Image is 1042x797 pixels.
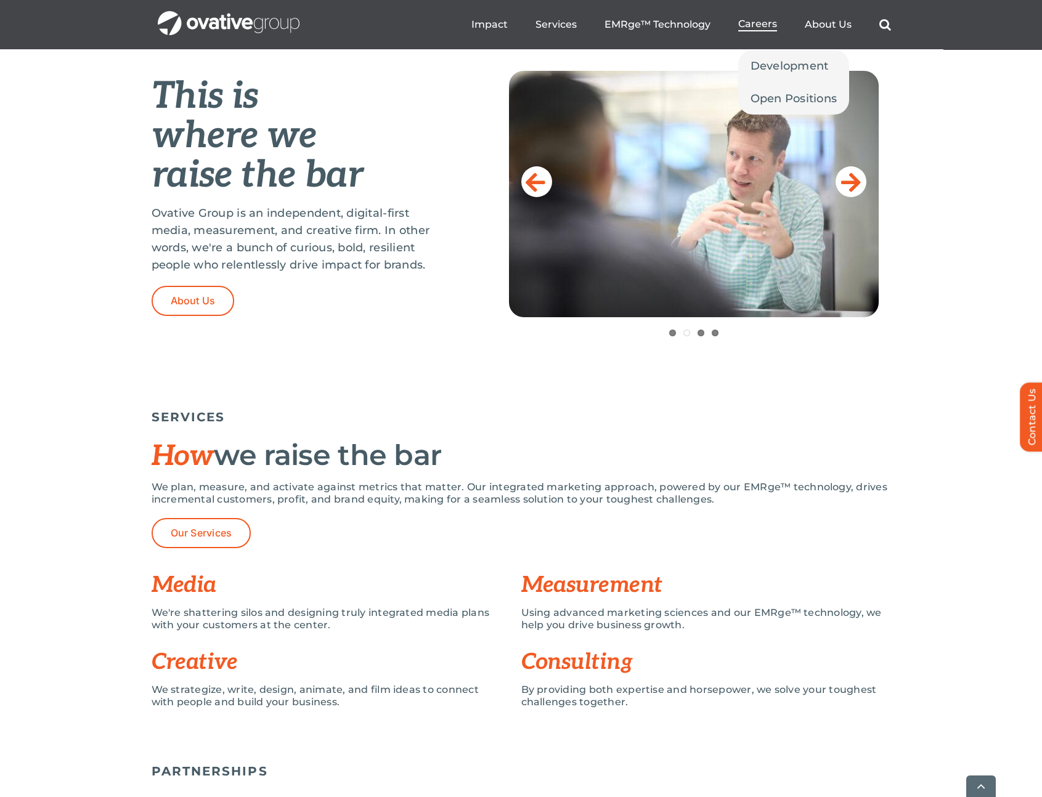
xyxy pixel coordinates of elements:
h2: we raise the bar [152,440,891,472]
em: raise the bar [152,153,363,198]
a: Services [535,18,577,31]
a: Search [879,18,891,31]
p: We plan, measure, and activate against metrics that matter. Our integrated marketing approach, po... [152,481,891,506]
em: This is [152,75,259,119]
a: 2 [683,330,690,336]
span: How [152,439,214,474]
span: Careers [738,18,777,30]
span: Our Services [171,527,232,539]
p: We strategize, write, design, animate, and film ideas to connect with people and build your busin... [152,684,503,708]
a: 3 [698,330,704,336]
p: Ovative Group is an independent, digital-first media, measurement, and creative firm. In other wo... [152,204,447,273]
p: Using advanced marketing sciences and our EMRge™ technology, we help you drive business growth. [521,607,891,631]
a: 4 [712,330,718,336]
span: Open Positions [751,90,837,107]
p: By providing both expertise and horsepower, we solve your toughest challenges together. [521,684,891,708]
h3: Creative [152,650,521,674]
a: Careers [738,18,777,31]
p: We're shattering silos and designing truly integrated media plans with your customers at the center. [152,607,503,631]
a: 1 [669,330,676,336]
span: Development [751,57,829,75]
a: About Us [805,18,852,31]
img: Home-Raise-the-Bar-2.jpeg [509,71,879,317]
span: About Us [171,295,216,307]
h3: Measurement [521,573,891,597]
h5: PARTNERSHIPS [152,764,891,779]
a: Development [738,50,850,82]
nav: Menu [471,5,891,44]
h3: Consulting [521,650,891,674]
a: OG_Full_horizontal_WHT [158,10,299,22]
a: About Us [152,286,235,316]
a: EMRge™ Technology [604,18,710,31]
a: Impact [471,18,508,31]
h3: Media [152,573,521,597]
a: Open Positions [738,83,850,115]
em: where we [152,114,317,158]
a: Our Services [152,518,251,548]
h5: SERVICES [152,410,891,424]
